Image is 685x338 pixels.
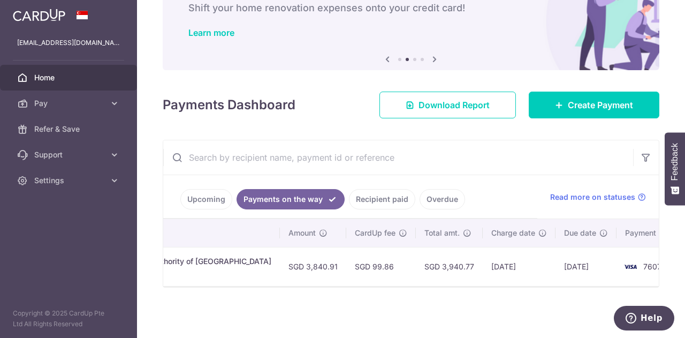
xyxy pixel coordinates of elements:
span: CardUp fee [355,228,395,238]
span: Home [34,72,105,83]
h6: Shift your home renovation expenses onto your credit card! [188,2,634,14]
img: CardUp [13,9,65,21]
td: [DATE] [483,247,555,286]
span: Total amt. [424,228,460,238]
a: Learn more [188,27,234,38]
span: Due date [564,228,596,238]
td: SGD 99.86 [346,247,416,286]
a: Recipient paid [349,189,415,209]
span: Amount [288,228,316,238]
span: Download Report [418,99,490,111]
td: SGD 3,840.91 [280,247,346,286]
input: Search by recipient name, payment id or reference [163,140,633,175]
p: [EMAIL_ADDRESS][DOMAIN_NAME] [17,37,120,48]
td: SGD 3,940.77 [416,247,483,286]
span: Read more on statuses [550,192,635,202]
a: Upcoming [180,189,232,209]
span: Feedback [670,143,680,181]
span: Pay [34,98,105,109]
a: Overdue [420,189,465,209]
button: Feedback - Show survey [665,132,685,205]
a: Read more on statuses [550,192,646,202]
a: Create Payment [529,92,659,118]
span: Refer & Save [34,124,105,134]
span: Create Payment [568,99,633,111]
img: Bank Card [620,260,641,273]
span: 7607 [643,262,661,271]
td: [DATE] [555,247,616,286]
span: Charge date [491,228,535,238]
iframe: Opens a widget where you can find more information [614,306,674,333]
span: Settings [34,175,105,186]
span: Support [34,149,105,160]
h4: Payments Dashboard [163,95,295,115]
a: Download Report [379,92,516,118]
a: Payments on the way [237,189,345,209]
